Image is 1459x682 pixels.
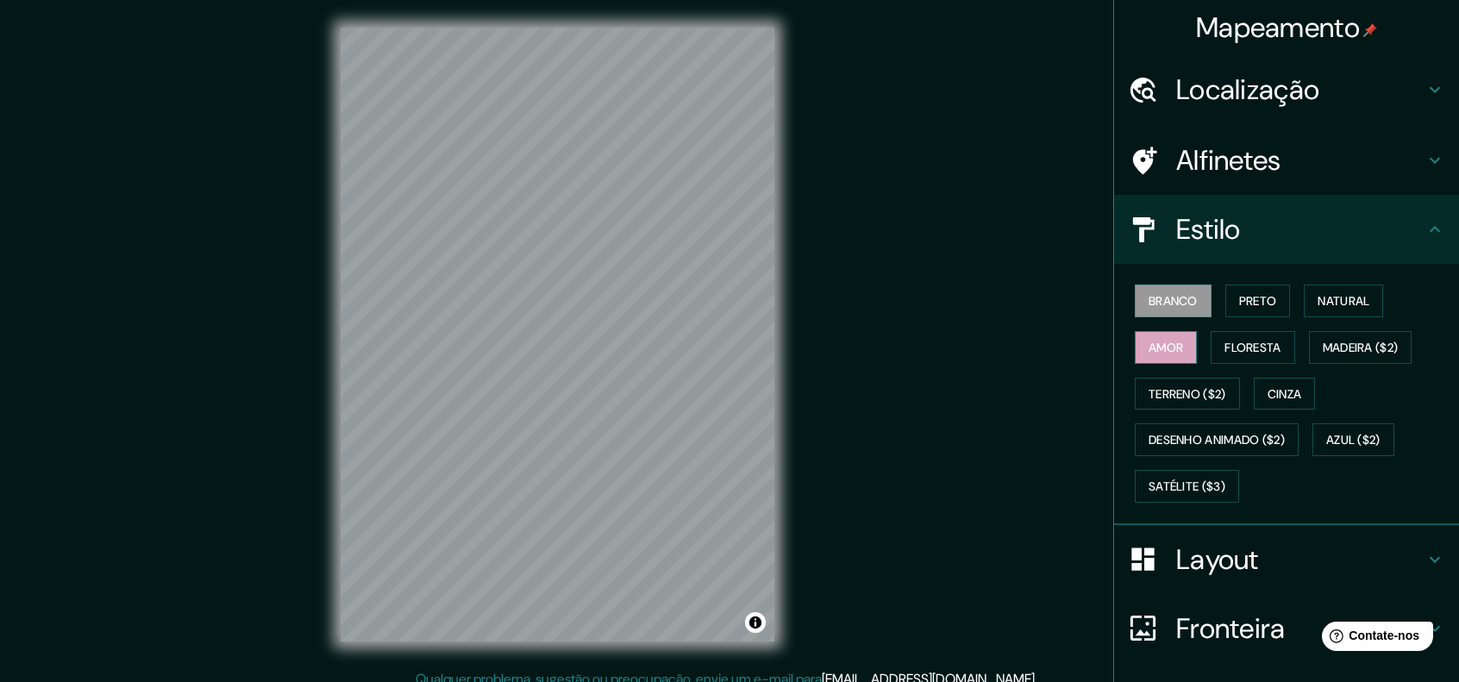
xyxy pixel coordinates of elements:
[1114,126,1459,195] div: Alfinetes
[1323,340,1399,355] font: Madeira ($2)
[1306,615,1440,663] iframe: Iniciador de widget de ajuda
[1318,293,1369,309] font: Natural
[1225,285,1291,317] button: Preto
[1114,525,1459,594] div: Layout
[1254,378,1316,410] button: Cinza
[1326,433,1381,448] font: Azul ($2)
[1309,331,1412,364] button: Madeira ($2)
[1149,479,1225,494] font: Satélite ($3)
[1363,23,1377,37] img: pin-icon.png
[1149,293,1198,309] font: Branco
[1114,594,1459,663] div: Fronteira
[1304,285,1383,317] button: Natural
[1135,285,1212,317] button: Branco
[1176,211,1241,247] font: Estilo
[745,612,766,633] button: Alternar atribuição
[1149,386,1226,402] font: Terreno ($2)
[341,28,774,641] canvas: Mapa
[1114,55,1459,124] div: Localização
[1176,142,1281,178] font: Alfinetes
[1135,378,1240,410] button: Terreno ($2)
[1224,340,1281,355] font: Floresta
[1176,72,1319,108] font: Localização
[1135,470,1239,503] button: Satélite ($3)
[1196,9,1360,46] font: Mapeamento
[1312,423,1394,456] button: Azul ($2)
[1211,331,1294,364] button: Floresta
[1268,386,1302,402] font: Cinza
[1176,610,1286,647] font: Fronteira
[1149,340,1183,355] font: Amor
[1239,293,1277,309] font: Preto
[1135,423,1299,456] button: Desenho animado ($2)
[1114,195,1459,264] div: Estilo
[1149,433,1285,448] font: Desenho animado ($2)
[1176,541,1259,578] font: Layout
[1135,331,1197,364] button: Amor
